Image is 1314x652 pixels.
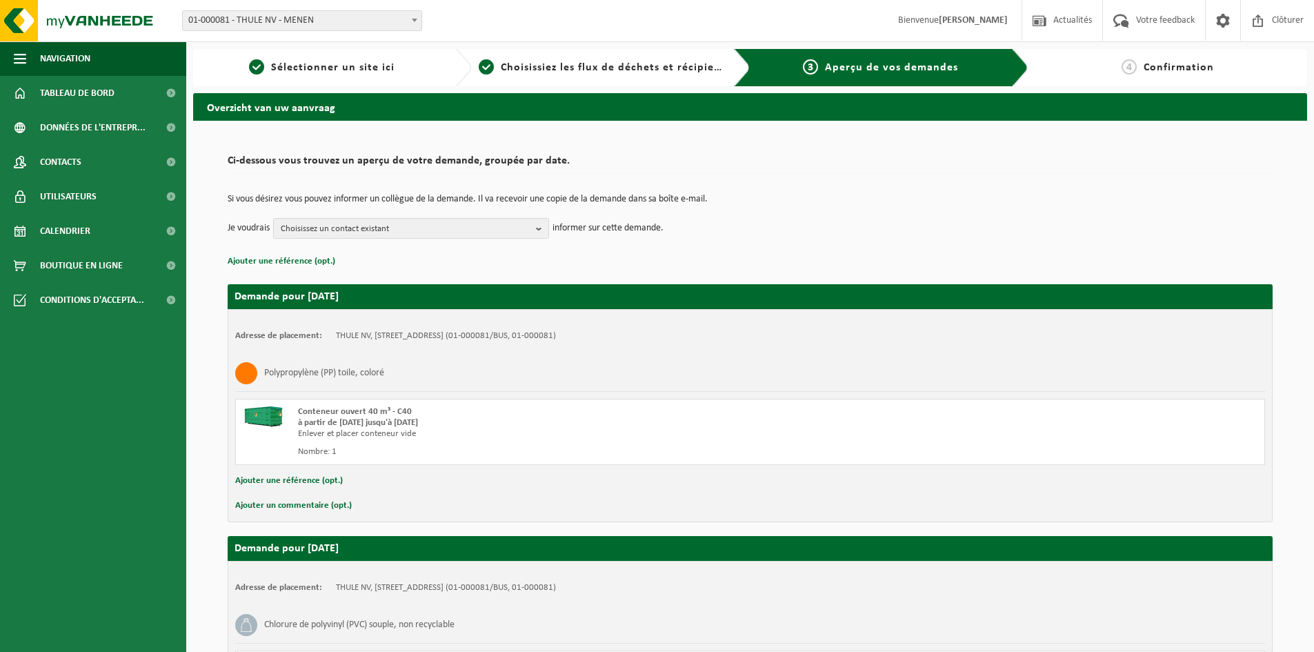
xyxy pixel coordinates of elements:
[40,248,123,283] span: Boutique en ligne
[40,76,115,110] span: Tableau de bord
[40,110,146,145] span: Données de l'entrepr...
[1144,62,1214,73] span: Confirmation
[298,418,418,427] strong: à partir de [DATE] jusqu'à [DATE]
[553,218,664,239] p: informer sur cette demande.
[825,62,958,73] span: Aperçu de vos demandes
[228,155,1273,174] h2: Ci-dessous vous trouvez un aperçu de votre demande, groupée par date.
[40,145,81,179] span: Contacts
[1122,59,1137,75] span: 4
[264,362,384,384] h3: Polypropylène (PP) toile, coloré
[249,59,264,75] span: 1
[281,219,530,239] span: Choisissez un contact existant
[235,472,343,490] button: Ajouter une référence (opt.)
[479,59,494,75] span: 2
[273,218,549,239] button: Choisissez un contact existant
[264,614,455,636] h3: Chlorure de polyvinyl (PVC) souple, non recyclable
[298,428,806,439] div: Enlever et placer conteneur vide
[228,218,270,239] p: Je voudrais
[298,446,806,457] div: Nombre: 1
[40,283,144,317] span: Conditions d'accepta...
[228,195,1273,204] p: Si vous désirez vous pouvez informer un collègue de la demande. Il va recevoir une copie de la de...
[336,582,556,593] td: THULE NV, [STREET_ADDRESS] (01-000081/BUS, 01-000081)
[243,406,284,427] img: HK-XC-40-GN-00.png
[271,62,395,73] span: Sélectionner un site ici
[298,407,412,416] span: Conteneur ouvert 40 m³ - C40
[336,330,556,342] td: THULE NV, [STREET_ADDRESS] (01-000081/BUS, 01-000081)
[235,497,352,515] button: Ajouter un commentaire (opt.)
[40,41,90,76] span: Navigation
[183,11,421,30] span: 01-000081 - THULE NV - MENEN
[40,179,97,214] span: Utilisateurs
[235,331,322,340] strong: Adresse de placement:
[235,291,339,302] strong: Demande pour [DATE]
[235,543,339,554] strong: Demande pour [DATE]
[228,253,335,270] button: Ajouter une référence (opt.)
[479,59,723,76] a: 2Choisissiez les flux de déchets et récipients
[40,214,90,248] span: Calendrier
[182,10,422,31] span: 01-000081 - THULE NV - MENEN
[235,583,322,592] strong: Adresse de placement:
[939,15,1008,26] strong: [PERSON_NAME]
[193,93,1307,120] h2: Overzicht van uw aanvraag
[501,62,730,73] span: Choisissiez les flux de déchets et récipients
[803,59,818,75] span: 3
[200,59,444,76] a: 1Sélectionner un site ici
